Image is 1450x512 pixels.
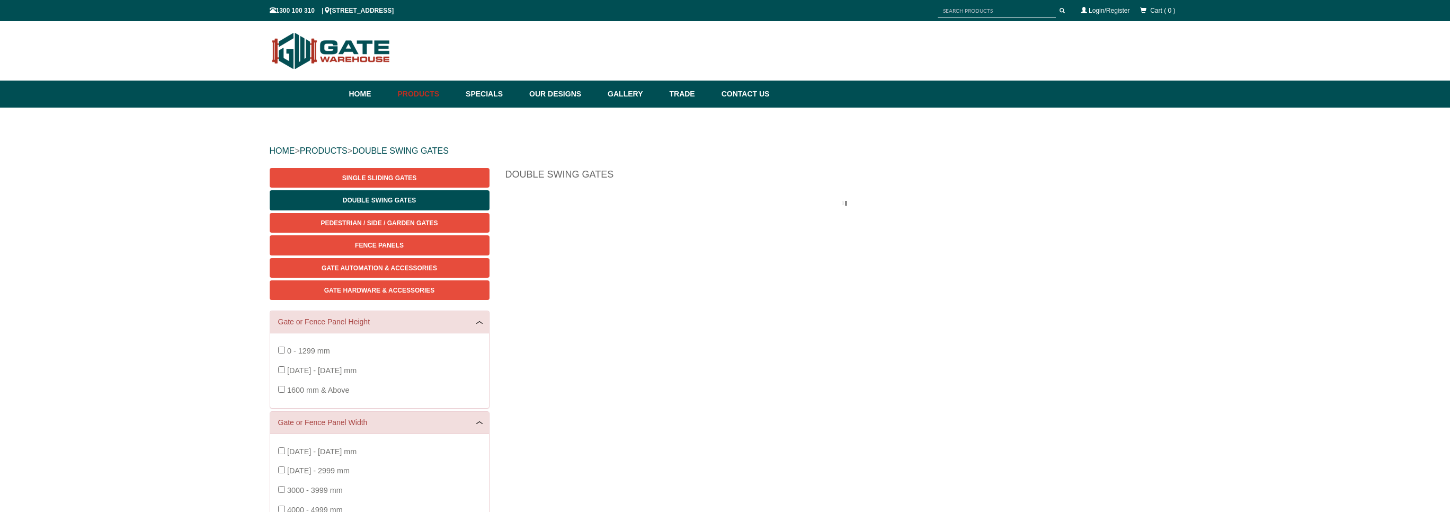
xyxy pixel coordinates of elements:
a: Gate or Fence Panel Width [278,417,481,428]
span: [DATE] - [DATE] mm [287,366,357,375]
a: Login/Register [1089,7,1129,14]
a: Specials [460,81,524,108]
img: please_wait.gif [839,200,847,206]
a: Products [393,81,461,108]
a: Gallery [602,81,664,108]
span: [DATE] - [DATE] mm [287,447,357,456]
a: Our Designs [524,81,602,108]
a: Gate or Fence Panel Height [278,316,481,328]
a: Single Sliding Gates [270,168,490,188]
span: Fence Panels [355,242,404,249]
a: Home [349,81,393,108]
div: > > [270,134,1181,168]
a: Gate Hardware & Accessories [270,280,490,300]
a: Gate Automation & Accessories [270,258,490,278]
a: Fence Panels [270,235,490,255]
h1: Double Swing Gates [505,168,1181,187]
a: DOUBLE SWING GATES [352,146,449,155]
a: HOME [270,146,295,155]
a: PRODUCTS [300,146,348,155]
span: Cart ( 0 ) [1150,7,1175,14]
span: Double Swing Gates [343,197,416,204]
span: 1600 mm & Above [287,386,350,394]
span: 3000 - 3999 mm [287,486,343,495]
span: Pedestrian / Side / Garden Gates [321,219,438,227]
a: Trade [664,81,716,108]
span: Gate Automation & Accessories [322,264,437,272]
span: [DATE] - 2999 mm [287,466,350,475]
span: 1300 100 310 | [STREET_ADDRESS] [270,7,394,14]
a: Pedestrian / Side / Garden Gates [270,213,490,233]
span: Gate Hardware & Accessories [324,287,435,294]
span: Single Sliding Gates [342,174,416,182]
img: Gate Warehouse [270,27,393,75]
a: Contact Us [716,81,770,108]
span: 0 - 1299 mm [287,347,330,355]
a: Double Swing Gates [270,190,490,210]
input: SEARCH PRODUCTS [938,4,1056,17]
